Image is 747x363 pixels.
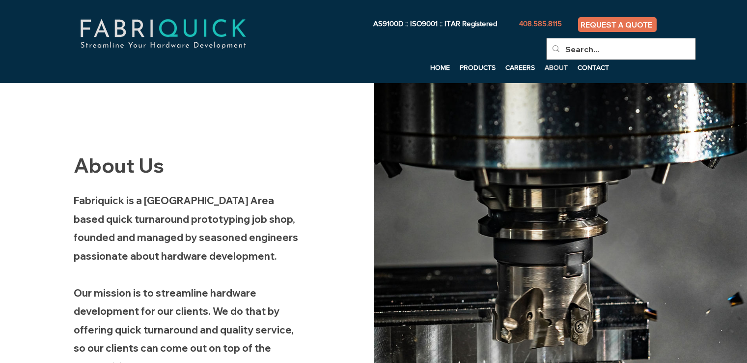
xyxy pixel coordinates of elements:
[573,60,614,75] p: CONTACT
[44,8,282,60] img: fabriquick-logo-colors-adjusted.png
[500,60,540,75] a: CAREERS
[581,20,652,30] span: REQUEST A QUOTE
[425,60,455,75] a: HOME
[373,19,497,28] span: AS9100D :: ISO9001 :: ITAR Registered
[540,60,573,75] a: ABOUT
[519,19,562,28] span: 408.585.8115
[573,60,614,75] a: CONTACT
[272,60,614,75] nav: Site
[455,60,500,75] a: PRODUCTS
[74,194,298,262] span: Fabriquick is a [GEOGRAPHIC_DATA] Area based quick turnaround prototyping job shop, founded and m...
[565,38,675,60] input: Search...
[74,153,164,178] span: About Us
[578,17,657,32] a: REQUEST A QUOTE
